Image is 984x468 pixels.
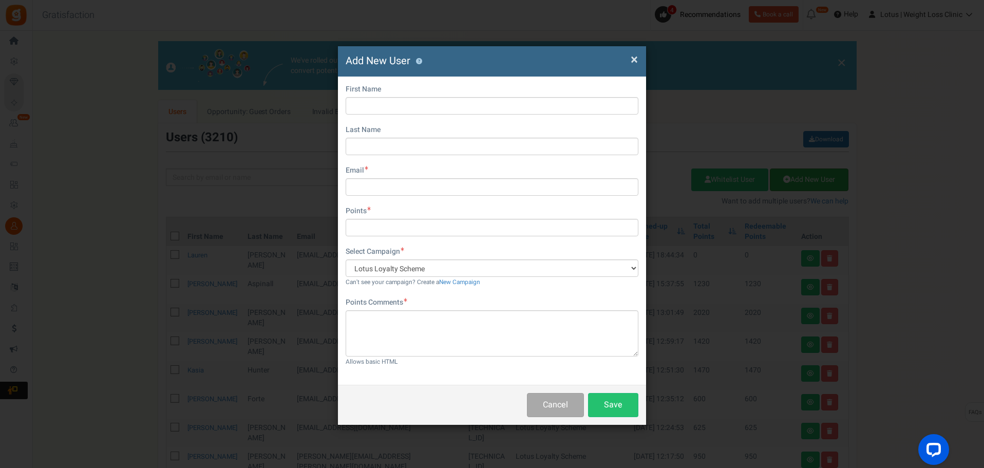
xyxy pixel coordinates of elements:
[346,125,381,135] label: Last Name
[346,84,381,95] label: First Name
[588,393,638,417] button: Save
[346,165,368,176] label: Email
[346,358,398,366] small: Allows basic HTML
[346,206,371,216] label: Points
[439,278,480,287] a: New Campaign
[631,50,638,69] span: ×
[346,53,410,68] span: Add New User
[346,247,404,257] label: Select Campaign
[415,58,422,65] button: ?
[527,393,584,417] button: Cancel
[346,278,480,287] small: Can't see your campaign? Create a
[346,297,407,308] label: Points Comments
